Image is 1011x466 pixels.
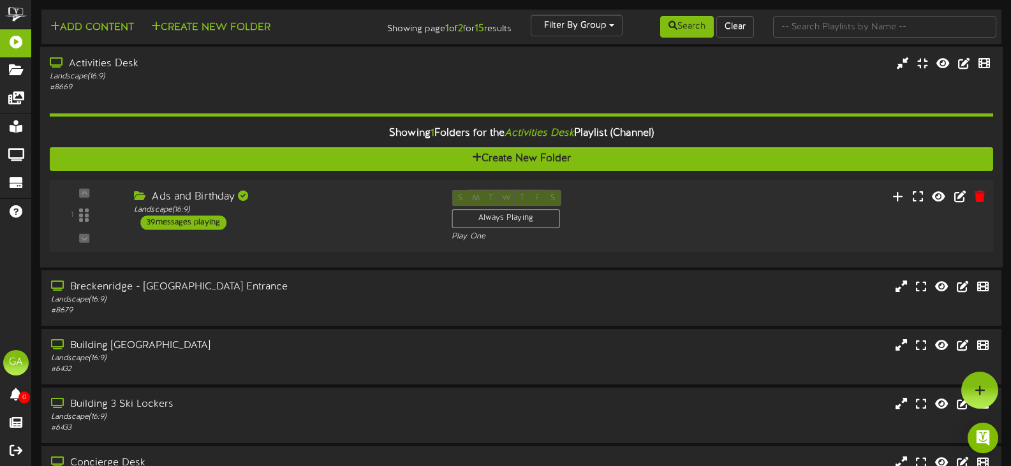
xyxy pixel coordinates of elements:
div: Building [GEOGRAPHIC_DATA] [51,339,432,353]
button: Search [660,16,714,38]
span: 0 [18,391,30,404]
i: Activities Desk [505,127,574,139]
div: Play One [452,231,670,242]
div: Landscape ( 16:9 ) [51,295,432,305]
div: Showing Folders for the Playlist (Channel) [40,120,1003,147]
strong: 15 [475,23,484,34]
div: Open Intercom Messenger [968,423,998,453]
div: Building 3 Ski Lockers [51,397,432,412]
div: Breckenridge - [GEOGRAPHIC_DATA] Entrance [51,280,432,295]
div: Always Playing [452,209,559,228]
div: Landscape ( 16:9 ) [134,205,432,215]
div: GA [3,350,29,375]
button: Clear [716,16,754,38]
div: # 6432 [51,364,432,375]
div: Showing page of for results [360,15,521,36]
div: Landscape ( 16:9 ) [50,71,432,82]
div: Landscape ( 16:9 ) [51,353,432,364]
button: Add Content [47,20,138,36]
div: # 6433 [51,423,432,433]
div: Landscape ( 16:9 ) [51,412,432,423]
span: 1 [431,127,434,139]
button: Create New Folder [50,147,993,171]
div: # 8679 [51,305,432,316]
div: 39 messages playing [140,215,226,229]
strong: 2 [458,23,463,34]
input: -- Search Playlists by Name -- [773,16,996,38]
div: # 8669 [50,82,432,93]
div: Ads and Birthday [134,190,432,205]
strong: 1 [445,23,449,34]
div: Activities Desk [50,57,432,71]
button: Create New Folder [147,20,274,36]
button: Filter By Group [531,15,623,36]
